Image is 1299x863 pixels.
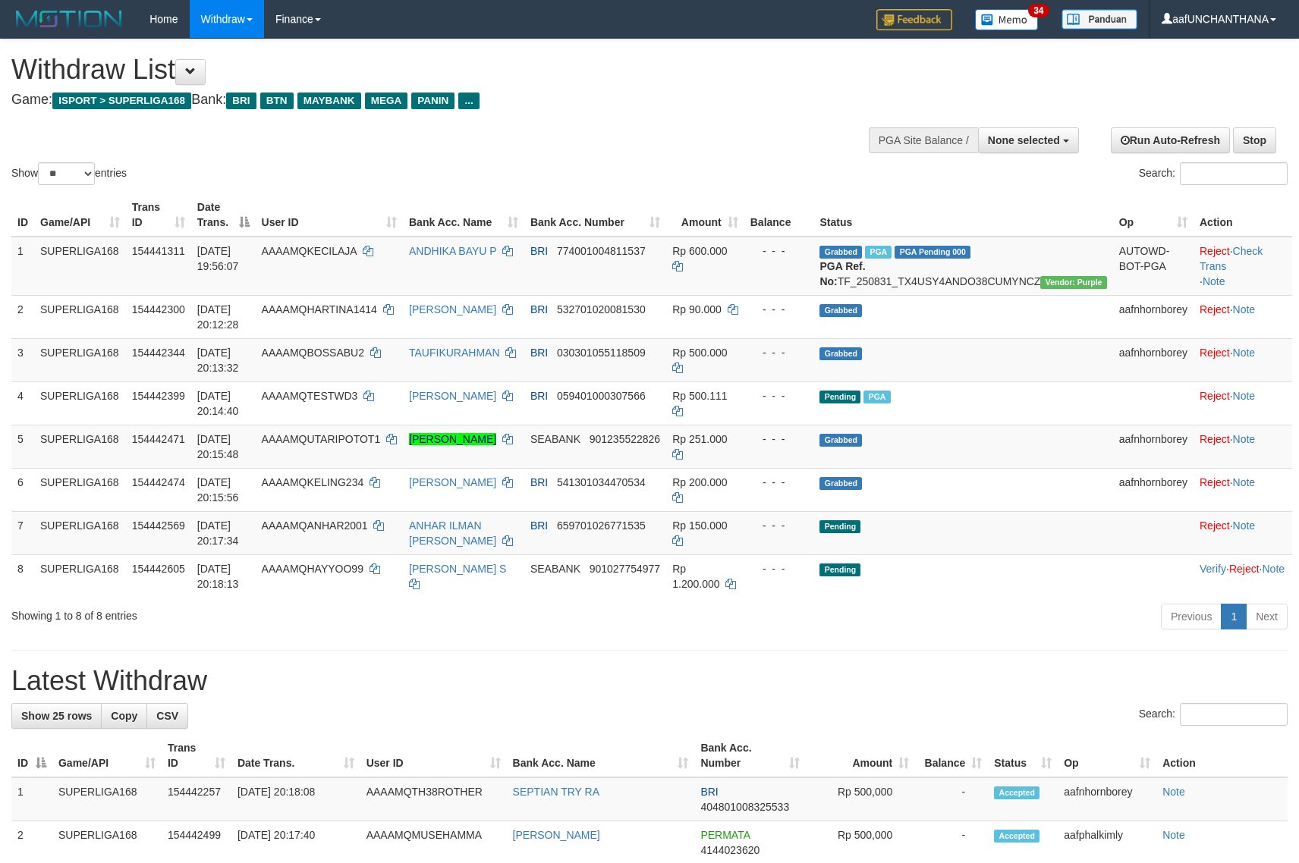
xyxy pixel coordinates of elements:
span: Marked by aafsengchandara [865,246,892,259]
td: · [1194,511,1292,554]
td: SUPERLIGA168 [34,468,126,511]
span: Vendor URL: https://trx4.1velocity.biz [1040,276,1106,289]
b: PGA Ref. No: [819,260,865,287]
span: Copy 030301055118509 to clipboard [557,347,646,359]
div: - - - [750,431,808,447]
span: BRI [530,476,548,488]
td: aafnhornborey [1113,295,1194,338]
span: [DATE] 20:15:48 [197,433,239,460]
th: Amount: activate to sort column ascending [806,734,915,777]
span: 154442471 [132,433,185,445]
a: Note [1233,476,1256,488]
td: SUPERLIGA168 [34,425,126,468]
td: · · [1194,237,1292,296]
a: Reject [1200,433,1230,445]
div: - - - [750,475,808,490]
span: AAAAMQKECILAJA [262,245,357,257]
span: AAAAMQBOSSABU2 [262,347,364,359]
th: Amount: activate to sort column ascending [666,193,744,237]
span: Copy 532701020081530 to clipboard [557,303,646,315]
div: PGA Site Balance / [869,127,978,153]
span: ... [458,93,479,109]
span: BRI [530,390,548,402]
th: ID [11,193,34,237]
th: User ID: activate to sort column ascending [256,193,403,237]
span: BRI [530,245,548,257]
span: Copy 774001004811537 to clipboard [557,245,646,257]
span: Marked by aafseijuro [863,391,890,403]
span: Show 25 rows [21,710,92,722]
span: Copy 404801008325533 to clipboard [700,801,789,813]
label: Show entries [11,162,127,185]
a: [PERSON_NAME] [409,303,496,315]
a: Note [1233,519,1256,532]
span: SEABANK [530,433,580,445]
label: Search: [1139,703,1288,726]
img: Feedback.jpg [876,9,952,30]
span: Pending [819,520,860,533]
div: - - - [750,345,808,360]
th: Action [1156,734,1288,777]
th: Status [813,193,1112,237]
th: Status: activate to sort column ascending [988,734,1058,777]
th: Action [1194,193,1292,237]
td: · · [1194,554,1292,598]
th: Trans ID: activate to sort column ascending [162,734,231,777]
td: SUPERLIGA168 [34,338,126,381]
span: None selected [988,134,1060,146]
a: Reject [1200,245,1230,257]
span: Accepted [994,786,1040,799]
a: Verify [1200,563,1226,575]
td: 6 [11,468,34,511]
span: 154442474 [132,476,185,488]
h1: Latest Withdraw [11,666,1288,696]
th: Op: activate to sort column ascending [1113,193,1194,237]
th: Game/API: activate to sort column ascending [52,734,162,777]
td: SUPERLIGA168 [34,511,126,554]
span: Rp 600.000 [672,245,727,257]
td: 7 [11,511,34,554]
a: Previous [1161,604,1222,629]
td: Rp 500,000 [806,777,915,821]
span: 154442605 [132,563,185,575]
td: 2 [11,295,34,338]
a: Next [1246,604,1288,629]
a: Reject [1200,390,1230,402]
th: Bank Acc. Number: activate to sort column ascending [694,734,806,777]
img: MOTION_logo.png [11,8,127,30]
img: panduan.png [1062,9,1137,30]
td: AUTOWD-BOT-PGA [1113,237,1194,296]
span: 154442569 [132,519,185,532]
input: Search: [1180,162,1288,185]
td: 1 [11,777,52,821]
td: - [915,777,988,821]
a: TAUFIKURAHMAN [409,347,500,359]
div: - - - [750,388,808,403]
a: SEPTIAN TRY RA [513,786,599,798]
td: 3 [11,338,34,381]
th: ID: activate to sort column descending [11,734,52,777]
a: Reject [1200,519,1230,532]
span: AAAAMQUTARIPOTOT1 [262,433,381,445]
span: Grabbed [819,246,862,259]
span: [DATE] 20:13:32 [197,347,239,374]
span: Rp 200.000 [672,476,727,488]
td: [DATE] 20:18:08 [231,777,360,821]
select: Showentries [38,162,95,185]
td: 1 [11,237,34,296]
div: - - - [750,518,808,533]
span: BRI [530,303,548,315]
span: Rp 90.000 [672,303,722,315]
label: Search: [1139,162,1288,185]
a: Note [1233,390,1256,402]
a: Reject [1200,347,1230,359]
span: Pending [819,391,860,403]
span: Copy [111,710,137,722]
span: [DATE] 20:14:40 [197,390,239,417]
h1: Withdraw List [11,55,851,85]
input: Search: [1180,703,1288,726]
span: PANIN [411,93,454,109]
span: Copy 901027754977 to clipboard [590,563,660,575]
td: SUPERLIGA168 [34,381,126,425]
span: [DATE] 20:18:13 [197,563,239,590]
